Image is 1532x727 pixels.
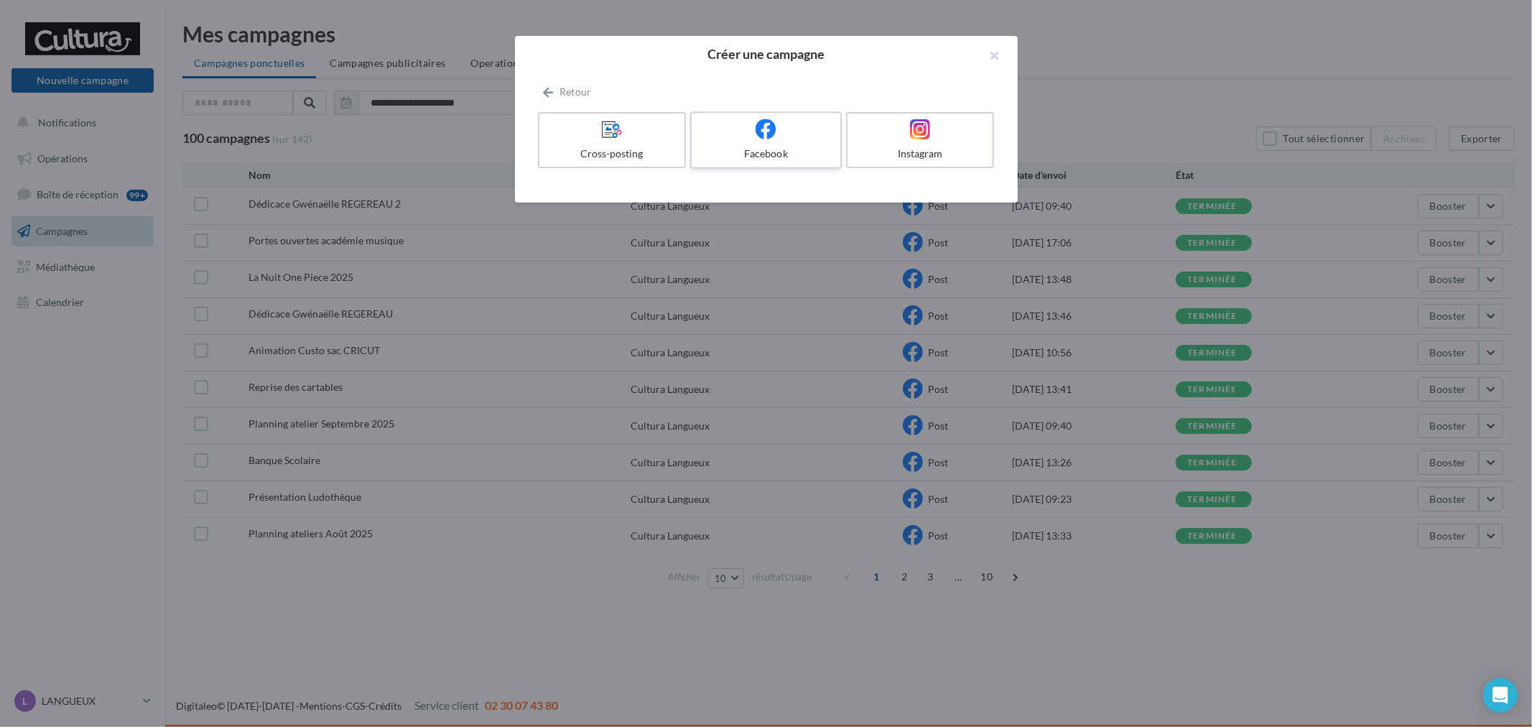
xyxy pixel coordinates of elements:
h2: Créer une campagne [538,47,995,60]
div: Instagram [853,147,988,161]
div: Open Intercom Messenger [1483,678,1518,713]
div: Cross-posting [545,147,679,161]
div: Facebook [697,147,834,161]
button: Retour [538,83,598,101]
